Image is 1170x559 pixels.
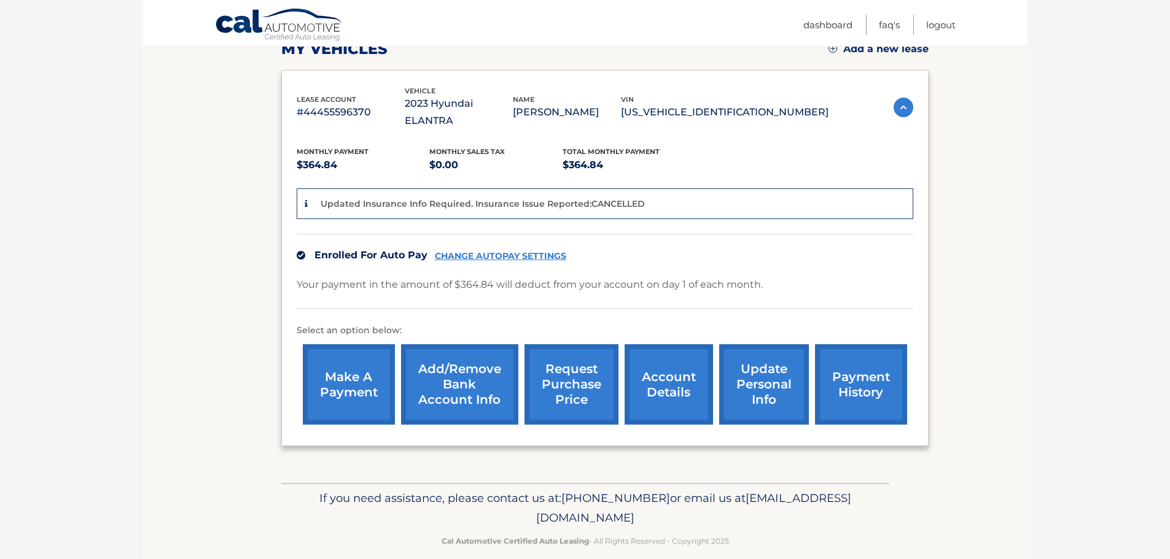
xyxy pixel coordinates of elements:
a: account details [625,344,713,425]
img: accordion-active.svg [894,98,913,117]
span: vin [621,95,634,104]
span: Monthly sales Tax [429,147,505,156]
a: payment history [815,344,907,425]
span: [PHONE_NUMBER] [561,491,670,505]
a: update personal info [719,344,809,425]
span: Enrolled For Auto Pay [314,249,427,261]
a: Add a new lease [829,43,929,55]
a: Add/Remove bank account info [401,344,518,425]
p: $364.84 [563,156,696,174]
p: #44455596370 [297,104,405,121]
a: request purchase price [525,344,618,425]
p: $364.84 [297,156,430,174]
a: make a payment [303,344,395,425]
a: Logout [926,15,956,35]
p: Updated Insurance Info Required. Insurance Issue Reported:CANCELLED [321,198,645,209]
span: vehicle [405,87,435,95]
p: $0.00 [429,156,563,174]
p: 2023 Hyundai ELANTRA [405,95,513,129]
span: Total Monthly Payment [563,147,660,156]
p: [US_VEHICLE_IDENTIFICATION_NUMBER] [621,104,829,121]
span: Monthly Payment [297,147,369,156]
span: lease account [297,95,356,104]
strong: Cal Automotive Certified Auto Leasing [442,536,589,546]
p: If you need assistance, please contact us at: or email us at [289,488,881,528]
span: [EMAIL_ADDRESS][DOMAIN_NAME] [536,491,851,525]
p: Your payment in the amount of $364.84 will deduct from your account on day 1 of each month. [297,276,763,293]
a: FAQ's [879,15,900,35]
a: Dashboard [803,15,852,35]
a: Cal Automotive [215,8,344,44]
h2: my vehicles [281,40,388,58]
span: name [513,95,534,104]
img: check.svg [297,251,305,260]
img: add.svg [829,44,837,53]
a: CHANGE AUTOPAY SETTINGS [435,251,566,261]
p: [PERSON_NAME] [513,104,621,121]
p: - All Rights Reserved - Copyright 2025 [289,534,881,547]
p: Select an option below: [297,323,913,338]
